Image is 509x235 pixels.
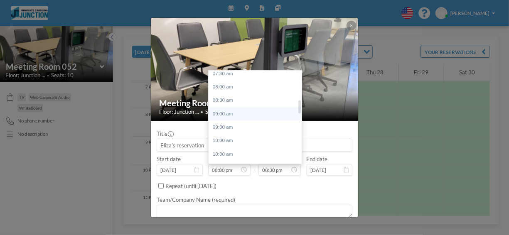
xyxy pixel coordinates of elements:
[253,158,256,174] span: -
[209,80,306,93] div: 08:00 am
[159,108,199,115] span: Floor: Junction ...
[209,134,306,147] div: 10:00 am
[157,196,235,203] label: Team/Company Name (required)
[209,107,306,120] div: 09:00 am
[159,98,350,108] h2: Meeting Room 052
[165,183,216,190] label: Repeat (until [DATE])
[151,17,359,122] img: 537.jpg
[157,156,181,163] label: Start date
[157,139,352,151] input: Eliza's reservation
[201,109,203,115] span: •
[209,120,306,134] div: 09:30 am
[307,156,328,163] label: End date
[157,130,173,137] label: Title
[205,108,228,115] span: Seats: 10
[209,93,306,107] div: 08:30 am
[209,147,306,161] div: 10:30 am
[209,161,306,174] div: 11:00 am
[209,67,306,80] div: 07:30 am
